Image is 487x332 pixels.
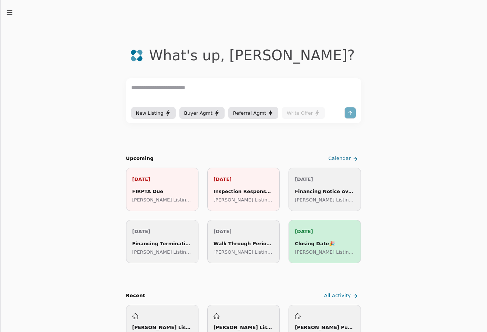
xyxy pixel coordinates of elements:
[295,188,355,195] div: Financing Notice Available
[136,109,171,117] div: New Listing
[132,248,192,256] p: [PERSON_NAME] Listing ([GEOGRAPHIC_DATA])
[295,240,355,247] div: Closing Date 🎉
[132,188,192,195] div: FIRPTA Due
[324,292,351,300] span: All Activity
[132,240,192,247] div: Financing Termination Deadline
[132,324,192,331] div: [PERSON_NAME] Listing ([GEOGRAPHIC_DATA])
[132,196,192,204] p: [PERSON_NAME] Listing ([GEOGRAPHIC_DATA])
[131,107,176,119] button: New Listing
[233,109,266,117] span: Referral Agmt
[207,168,280,211] a: [DATE]Inspection Response Due[PERSON_NAME] Listing ([GEOGRAPHIC_DATA])
[289,168,361,211] a: [DATE]Financing Notice Available[PERSON_NAME] Listing ([GEOGRAPHIC_DATA])
[130,49,143,62] img: logo
[295,175,355,183] p: [DATE]
[323,290,361,302] a: All Activity
[214,228,273,235] p: [DATE]
[214,196,273,204] p: [PERSON_NAME] Listing ([GEOGRAPHIC_DATA])
[179,107,225,119] button: Buyer Agmt
[327,153,361,165] a: Calendar
[149,47,355,64] div: What's up , [PERSON_NAME] ?
[214,240,273,247] div: Walk Through Period Begins
[126,292,146,300] div: Recent
[214,324,273,331] div: [PERSON_NAME] Listing ([PERSON_NAME][GEOGRAPHIC_DATA])
[295,196,355,204] p: [PERSON_NAME] Listing ([GEOGRAPHIC_DATA])
[184,109,212,117] span: Buyer Agmt
[295,248,355,256] p: [PERSON_NAME] Listing ([GEOGRAPHIC_DATA])
[214,248,273,256] p: [PERSON_NAME] Listing ([GEOGRAPHIC_DATA])
[132,175,192,183] p: [DATE]
[126,168,198,211] a: [DATE]FIRPTA Due[PERSON_NAME] Listing ([GEOGRAPHIC_DATA])
[214,175,273,183] p: [DATE]
[295,324,355,331] div: [PERSON_NAME] Purchase (Baseline.5 Road)
[126,220,198,263] a: [DATE]Financing Termination Deadline[PERSON_NAME] Listing ([GEOGRAPHIC_DATA])
[228,107,278,119] button: Referral Agmt
[328,155,351,163] span: Calendar
[295,228,355,235] p: [DATE]
[132,228,192,235] p: [DATE]
[289,220,361,263] a: [DATE]Closing Date🎉[PERSON_NAME] Listing ([GEOGRAPHIC_DATA])
[214,188,273,195] div: Inspection Response Due
[126,155,154,163] h2: Upcoming
[207,220,280,263] a: [DATE]Walk Through Period Begins[PERSON_NAME] Listing ([GEOGRAPHIC_DATA])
